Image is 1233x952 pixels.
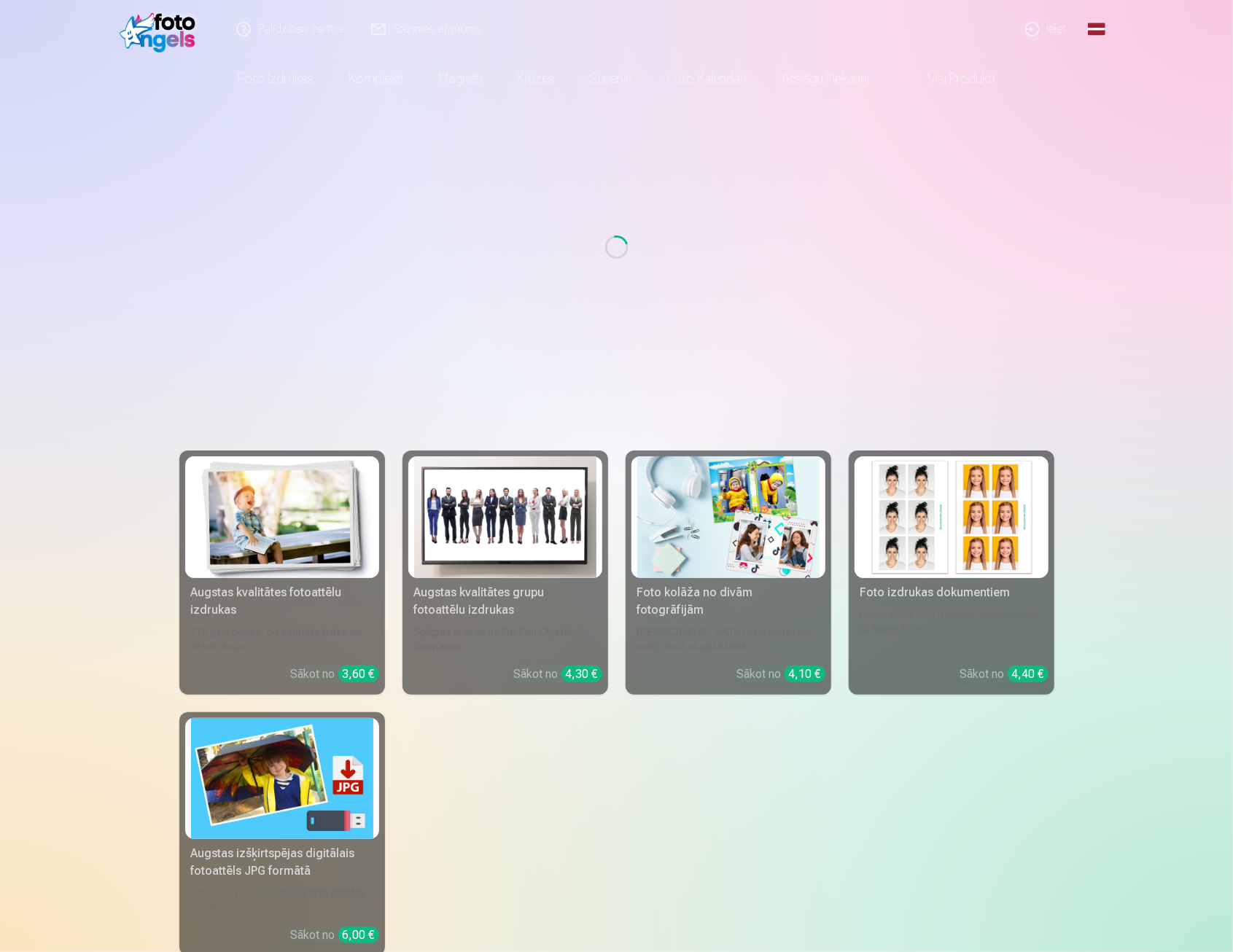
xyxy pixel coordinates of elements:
[191,718,373,840] img: Augstas izšķirtspējas digitālais fotoattēls JPG formātā
[402,450,608,695] a: Augstas kvalitātes grupu fotoattēlu izdrukasAugstas kvalitātes grupu fotoattēlu izdrukasSpilgtas ...
[338,926,379,943] div: 6,00 €
[650,58,765,99] a: Foto kalendāri
[338,666,379,682] div: 3,60 €
[855,584,1049,601] div: Foto izdrukas dokumentiem
[408,584,602,619] div: Augstas kvalitātes grupu fotoattēlu izdrukas
[221,58,332,99] a: Foto izdrukas
[860,456,1043,578] img: Foto izdrukas dokumentiem
[191,456,373,578] img: Augstas kvalitātes fotoattēlu izdrukas
[855,607,1049,654] div: Universālas foto izdrukas dokumentiem (6 fotogrāfijas)
[179,450,385,695] a: Augstas kvalitātes fotoattēlu izdrukasAugstas kvalitātes fotoattēlu izdrukas210 gsm papīrs, piesā...
[120,6,203,52] img: /fa1
[414,456,596,578] img: Augstas kvalitātes grupu fotoattēlu izdrukas
[185,625,379,654] div: 210 gsm papīrs, piesātināta krāsa un detalizācija
[185,584,379,619] div: Augstas kvalitātes fotoattēlu izdrukas
[573,58,650,99] a: Suvenīri
[765,58,887,99] a: Atslēgu piekariņi
[561,666,602,682] div: 4,30 €
[185,886,379,915] div: Iemūžiniet savas atmiņas ērtā digitālā veidā
[960,666,1049,683] div: Sākot no
[408,625,602,654] div: Spilgtas krāsas uz Fuji Film Crystal fotopapīra
[185,845,379,880] div: Augstas izšķirtspējas digitālais fotoattēls JPG formātā
[849,450,1054,695] a: Foto izdrukas dokumentiemFoto izdrukas dokumentiemUniversālas foto izdrukas dokumentiem (6 fotogr...
[191,395,1043,421] h3: Foto izdrukas
[631,584,825,619] div: Foto kolāža no divām fotogrāfijām
[637,456,820,578] img: Foto kolāža no divām fotogrāfijām
[291,926,379,944] div: Sākot no
[332,58,421,99] a: Komplekti
[737,666,825,683] div: Sākot no
[291,666,379,683] div: Sākot no
[631,625,825,654] div: [DEMOGRAPHIC_DATA] neaizmirstami mirkļi vienā skaistā bildē
[1008,666,1049,682] div: 4,40 €
[500,58,573,99] a: Krūzes
[514,666,602,683] div: Sākot no
[785,666,825,682] div: 4,10 €
[887,58,1013,99] a: Visi produkti
[421,58,500,99] a: Magnēti
[626,450,831,695] a: Foto kolāža no divām fotogrāfijāmFoto kolāža no divām fotogrāfijām[DEMOGRAPHIC_DATA] neaizmirstam...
